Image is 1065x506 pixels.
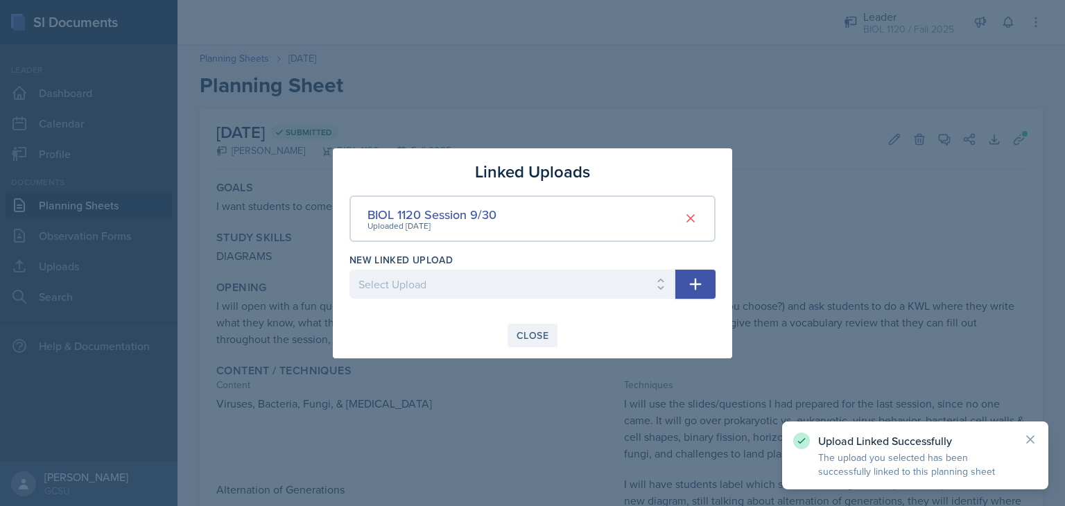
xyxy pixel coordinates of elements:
[517,330,548,341] div: Close
[367,205,496,224] div: BIOL 1120 Session 9/30
[349,253,453,267] label: New Linked Upload
[475,159,590,184] h3: Linked Uploads
[367,220,496,232] div: Uploaded [DATE]
[818,451,1012,478] p: The upload you selected has been successfully linked to this planning sheet
[508,324,557,347] button: Close
[818,434,1012,448] p: Upload Linked Successfully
